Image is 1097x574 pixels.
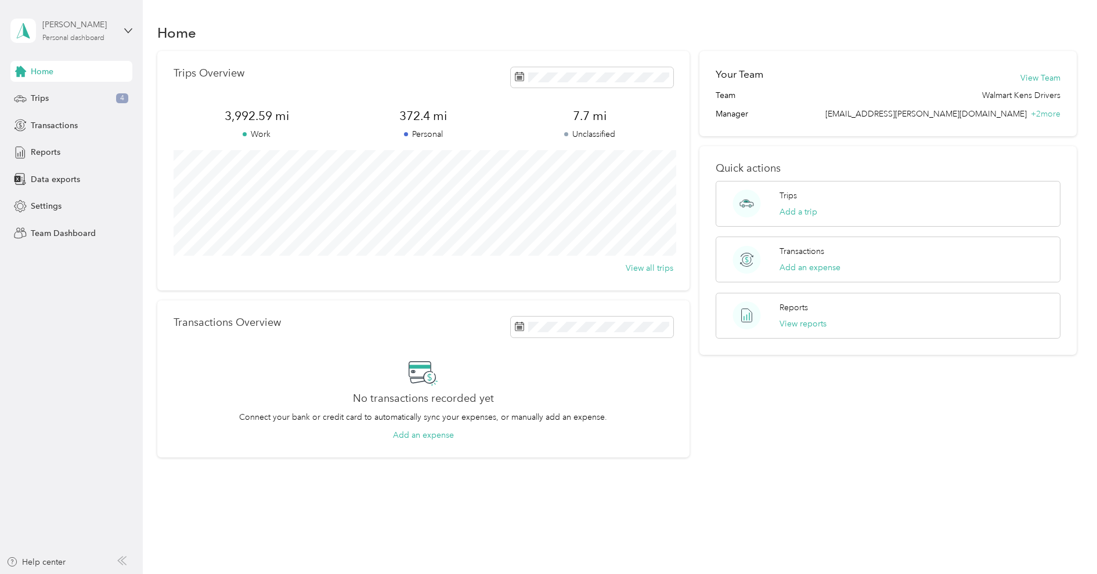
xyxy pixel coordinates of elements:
[716,89,735,101] span: Team
[340,128,507,140] p: Personal
[1032,509,1097,574] iframe: Everlance-gr Chat Button Frame
[174,67,244,79] p: Trips Overview
[31,66,53,78] span: Home
[716,67,763,82] h2: Your Team
[780,245,824,257] p: Transactions
[780,261,840,274] button: Add an expense
[31,119,78,132] span: Transactions
[1020,72,1060,84] button: View Team
[340,108,507,124] span: 372.4 mi
[393,429,454,441] button: Add an expense
[6,556,66,568] button: Help center
[825,109,1027,119] span: [EMAIL_ADDRESS][PERSON_NAME][DOMAIN_NAME]
[353,393,494,405] h2: No transactions recorded yet
[780,301,808,314] p: Reports
[716,162,1060,175] p: Quick actions
[42,35,104,42] div: Personal dashboard
[42,19,115,31] div: [PERSON_NAME]
[982,89,1060,101] span: Walmart Kens Drivers
[239,411,607,423] p: Connect your bank or credit card to automatically sync your expenses, or manually add an expense.
[626,262,673,274] button: View all trips
[716,108,748,120] span: Manager
[780,318,827,330] button: View reports
[157,27,196,39] h1: Home
[31,227,96,239] span: Team Dashboard
[31,146,60,158] span: Reports
[507,128,673,140] p: Unclassified
[116,93,128,104] span: 4
[174,108,340,124] span: 3,992.59 mi
[1031,109,1060,119] span: + 2 more
[174,317,281,329] p: Transactions Overview
[31,200,62,212] span: Settings
[780,190,797,202] p: Trips
[780,206,817,218] button: Add a trip
[31,92,49,104] span: Trips
[174,128,340,140] p: Work
[507,108,673,124] span: 7.7 mi
[31,173,80,186] span: Data exports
